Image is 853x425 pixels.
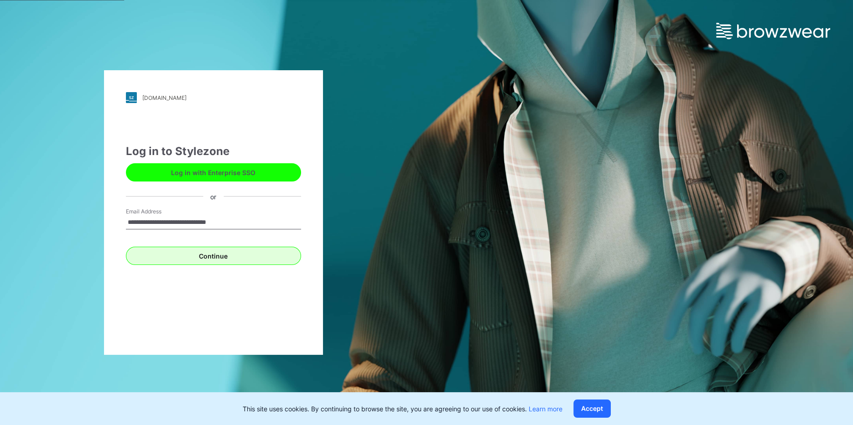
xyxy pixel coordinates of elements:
label: Email Address [126,207,190,216]
div: or [203,192,224,201]
img: browzwear-logo.e42bd6dac1945053ebaf764b6aa21510.svg [716,23,830,39]
button: Log in with Enterprise SSO [126,163,301,181]
img: stylezone-logo.562084cfcfab977791bfbf7441f1a819.svg [126,92,137,103]
div: [DOMAIN_NAME] [142,94,187,101]
button: Accept [573,399,611,418]
button: Continue [126,247,301,265]
p: This site uses cookies. By continuing to browse the site, you are agreeing to our use of cookies. [243,404,562,414]
div: Log in to Stylezone [126,143,301,160]
a: [DOMAIN_NAME] [126,92,301,103]
a: Learn more [529,405,562,413]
